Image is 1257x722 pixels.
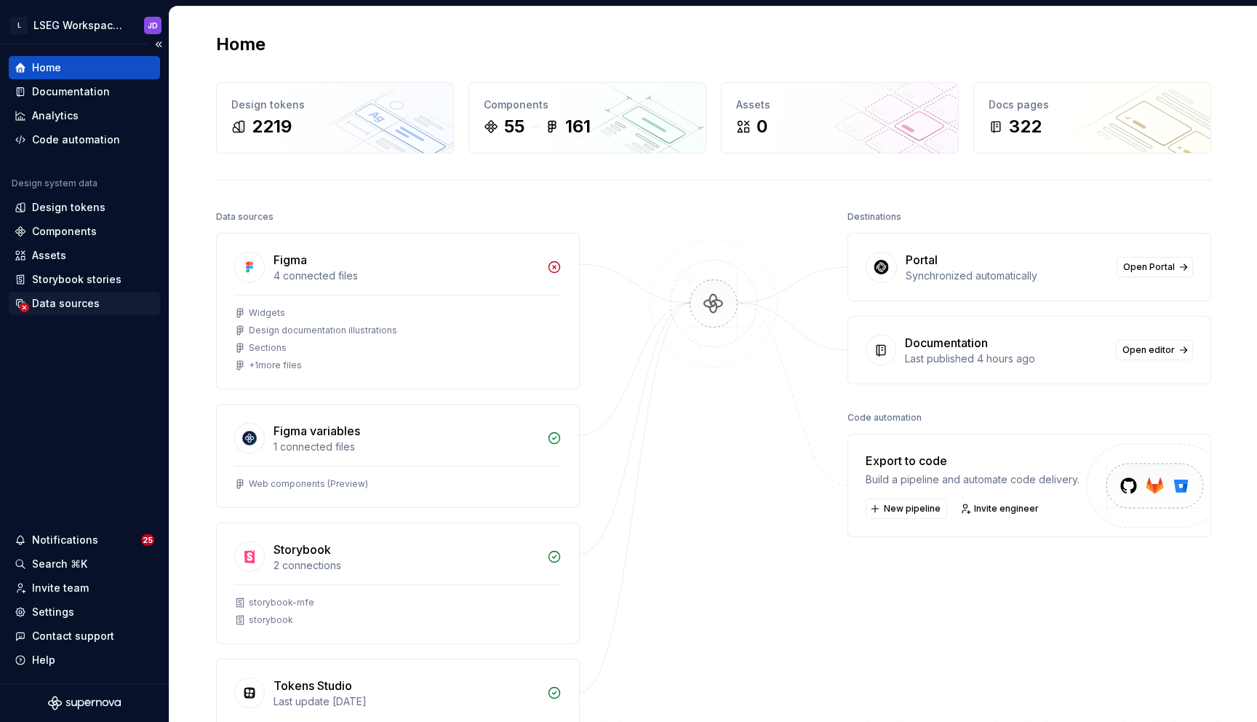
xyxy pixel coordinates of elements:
[847,207,901,227] div: Destinations
[32,272,121,287] div: Storybook stories
[866,452,1080,469] div: Export to code
[9,552,160,576] button: Search ⌘K
[274,541,331,558] div: Storybook
[274,677,352,694] div: Tokens Studio
[33,18,127,33] div: LSEG Workspace Design System
[9,268,160,291] a: Storybook stories
[141,534,154,546] span: 25
[216,33,266,56] h2: Home
[249,342,287,354] div: Sections
[866,472,1080,487] div: Build a pipeline and automate code delivery.
[32,581,89,595] div: Invite team
[216,82,454,154] a: Design tokens2219
[12,178,97,189] div: Design system data
[9,244,160,267] a: Assets
[906,269,1108,283] div: Synchronized automatically
[9,104,160,127] a: Analytics
[9,80,160,103] a: Documentation
[274,251,307,269] div: Figma
[757,115,767,138] div: 0
[32,629,114,643] div: Contact support
[32,533,98,547] div: Notifications
[989,98,1196,112] div: Docs pages
[32,248,66,263] div: Assets
[721,82,959,154] a: Assets0
[274,558,538,573] div: 2 connections
[484,98,691,112] div: Components
[32,200,105,215] div: Design tokens
[274,422,360,440] div: Figma variables
[32,653,55,667] div: Help
[48,696,121,710] svg: Supernova Logo
[9,56,160,79] a: Home
[1009,115,1042,138] div: 322
[231,98,439,112] div: Design tokens
[32,296,100,311] div: Data sources
[9,292,160,315] a: Data sources
[9,576,160,600] a: Invite team
[252,115,292,138] div: 2219
[1122,344,1175,356] span: Open editor
[9,196,160,219] a: Design tokens
[1116,340,1193,360] a: Open editor
[32,84,110,99] div: Documentation
[249,614,293,626] div: storybook
[249,360,302,371] div: + 1 more files
[504,115,524,138] div: 55
[216,233,580,389] a: Figma4 connected filesWidgetsDesign documentation illustrationsSections+1more files
[9,220,160,243] a: Components
[32,132,120,147] div: Code automation
[736,98,943,112] div: Assets
[32,60,61,75] div: Home
[9,128,160,151] a: Code automation
[9,528,160,552] button: Notifications25
[148,34,169,55] button: Collapse sidebar
[32,557,87,571] div: Search ⌘K
[974,503,1039,515] span: Invite engineer
[216,523,580,644] a: Storybook2 connectionsstorybook-mfestorybook
[274,440,538,454] div: 1 connected files
[9,600,160,624] a: Settings
[274,694,538,709] div: Last update [DATE]
[468,82,706,154] a: Components55161
[905,334,988,352] div: Documentation
[32,605,74,619] div: Settings
[32,224,97,239] div: Components
[847,408,922,428] div: Code automation
[249,325,397,336] div: Design documentation illustrations
[1117,257,1193,277] a: Open Portal
[32,108,79,123] div: Analytics
[3,9,166,41] button: LLSEG Workspace Design SystemJD
[1123,261,1175,273] span: Open Portal
[884,503,941,515] span: New pipeline
[249,478,368,490] div: Web components (Preview)
[216,404,580,508] a: Figma variables1 connected filesWeb components (Preview)
[905,352,1107,366] div: Last published 4 hours ago
[249,597,314,608] div: storybook-mfe
[565,115,591,138] div: 161
[9,648,160,672] button: Help
[148,20,158,31] div: JD
[973,82,1211,154] a: Docs pages322
[906,251,938,269] div: Portal
[249,307,285,319] div: Widgets
[866,499,947,519] button: New pipeline
[10,17,28,34] div: L
[956,499,1045,519] a: Invite engineer
[274,269,538,283] div: 4 connected files
[9,624,160,648] button: Contact support
[216,207,274,227] div: Data sources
